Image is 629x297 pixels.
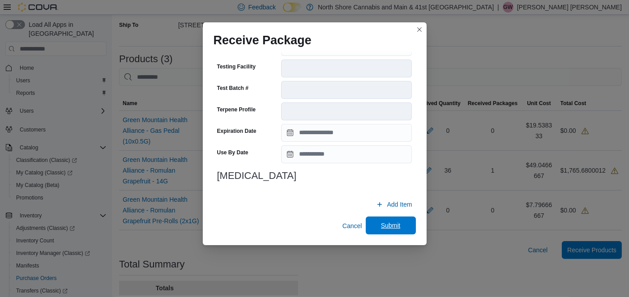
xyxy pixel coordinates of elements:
[372,195,415,213] button: Add Item
[281,145,412,163] input: Press the down key to open a popover containing a calendar.
[381,221,401,230] span: Submit
[366,216,416,234] button: Submit
[217,63,256,70] label: Testing Facility
[414,24,425,35] button: Closes this modal window
[217,149,248,156] label: Use By Date
[214,33,312,47] h1: Receive Package
[217,106,256,113] label: Terpene Profile
[217,127,257,135] label: Expiration Date
[281,124,412,142] input: Press the down key to open a popover containing a calendar.
[387,200,412,209] span: Add Item
[217,170,412,181] h3: [MEDICAL_DATA]
[217,85,248,92] label: Test Batch #
[342,221,362,230] span: Cancel
[339,217,366,235] button: Cancel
